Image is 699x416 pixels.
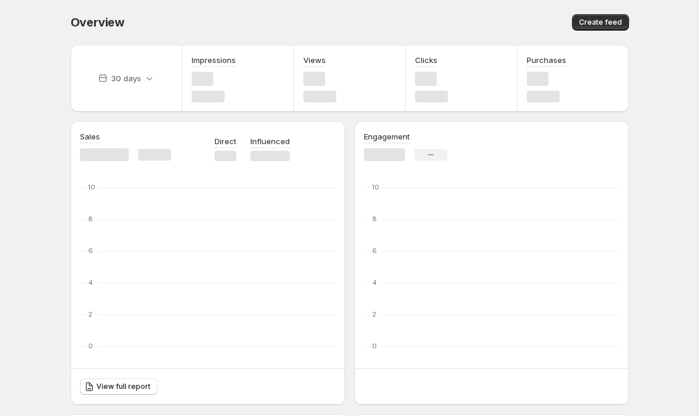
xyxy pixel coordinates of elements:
text: 4 [88,278,93,287]
text: 10 [372,183,379,191]
p: 30 days [111,72,141,84]
span: Overview [71,15,125,29]
button: Create feed [572,14,629,31]
text: 2 [88,310,92,318]
text: 2 [372,310,376,318]
text: 8 [372,215,377,223]
h3: Purchases [527,54,566,66]
h3: Engagement [364,131,410,142]
text: 10 [88,183,95,191]
text: 4 [372,278,377,287]
text: 0 [372,342,377,350]
span: View full report [96,382,150,391]
h3: Views [303,54,326,66]
h3: Impressions [192,54,236,66]
text: 6 [372,247,377,255]
span: Create feed [579,18,622,27]
h3: Clicks [415,54,437,66]
text: 8 [88,215,93,223]
text: 0 [88,342,93,350]
text: 6 [88,247,93,255]
p: Influenced [250,135,290,147]
a: View full report [80,378,158,395]
h3: Sales [80,131,100,142]
p: Direct [215,135,236,147]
